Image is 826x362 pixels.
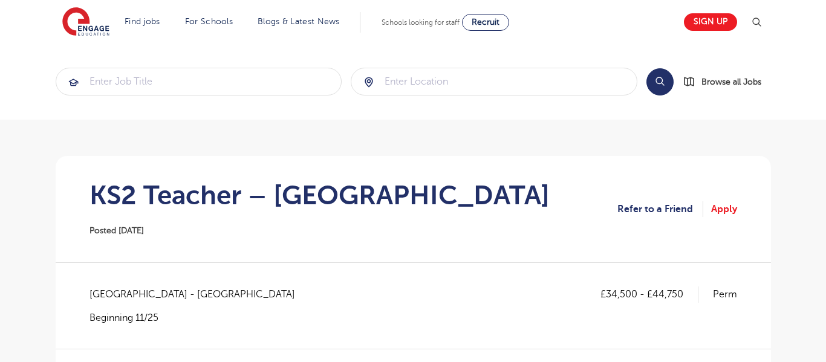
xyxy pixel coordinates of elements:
button: Search [646,68,674,95]
a: Recruit [462,14,509,31]
a: Browse all Jobs [683,75,771,89]
p: Beginning 11/25 [89,311,307,325]
a: Find jobs [125,17,160,26]
span: Browse all Jobs [701,75,761,89]
h1: KS2 Teacher – [GEOGRAPHIC_DATA] [89,180,550,210]
a: For Schools [185,17,233,26]
input: Submit [56,68,342,95]
p: Perm [713,286,737,302]
span: [GEOGRAPHIC_DATA] - [GEOGRAPHIC_DATA] [89,286,307,302]
a: Blogs & Latest News [258,17,340,26]
img: Engage Education [62,7,109,37]
div: Submit [56,68,342,95]
a: Sign up [684,13,737,31]
span: Recruit [472,18,499,27]
div: Submit [351,68,637,95]
a: Refer to a Friend [617,201,703,217]
span: Posted [DATE] [89,226,144,235]
a: Apply [711,201,737,217]
input: Submit [351,68,637,95]
span: Schools looking for staff [382,18,460,27]
p: £34,500 - £44,750 [600,286,698,302]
